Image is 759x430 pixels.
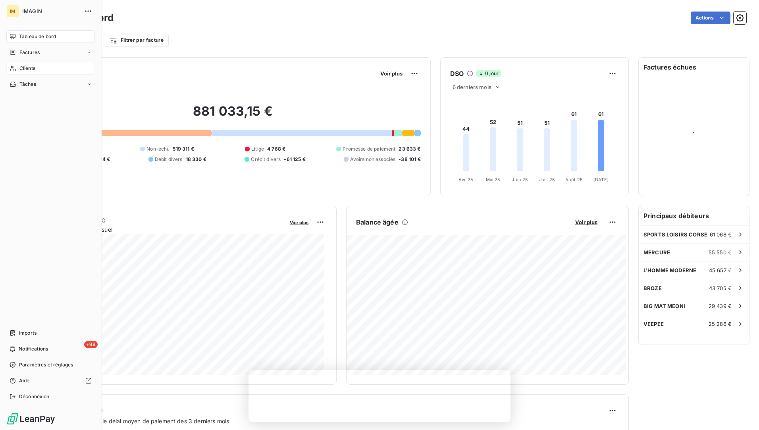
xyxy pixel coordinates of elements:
[709,303,732,309] span: 29 439 €
[378,70,405,77] button: Voir plus
[19,81,36,88] span: Tâches
[512,177,528,182] tspan: Juin 25
[19,65,35,72] span: Clients
[6,413,56,425] img: Logo LeanPay
[19,329,37,337] span: Imports
[19,361,73,368] span: Paramètres et réglages
[19,49,40,56] span: Factures
[709,249,732,256] span: 55 550 €
[709,321,732,327] span: 25 286 €
[290,220,308,225] span: Voir plus
[639,206,749,225] h6: Principaux débiteurs
[343,145,395,153] span: Promesse de paiement
[45,103,421,127] h2: 881 033,15 €
[287,219,311,226] button: Voir plus
[539,177,555,182] tspan: Juil. 25
[146,145,170,153] span: Non-échu
[267,145,285,153] span: 4 768 €
[251,145,264,153] span: Litige
[173,145,194,153] span: 519 311 €
[453,84,491,90] span: 6 derniers mois
[643,321,664,327] span: VEEPEE
[6,5,19,17] div: IM
[19,377,30,384] span: Aide
[565,177,583,182] tspan: Août 25
[6,374,95,387] a: Aide
[350,156,395,163] span: Avoirs non associés
[485,177,500,182] tspan: Mai 25
[19,393,50,400] span: Déconnexion
[458,177,473,182] tspan: Avr. 25
[249,370,510,422] iframe: Enquête de LeanPay
[593,177,609,182] tspan: [DATE]
[643,285,662,291] span: BROZE
[643,267,696,273] span: L'HOMME MODERNE
[380,70,403,77] span: Voir plus
[709,285,732,291] span: 43 705 €
[710,231,732,238] span: 61 068 €
[186,156,206,163] span: 18 330 €
[639,58,749,77] h6: Factures échues
[732,403,751,422] iframe: Intercom live chat
[104,34,169,46] button: Filtrer par facture
[575,219,597,225] span: Voir plus
[45,225,284,234] span: Chiffre d'affaires mensuel
[22,8,79,14] span: IMAGIN
[251,156,281,163] span: Crédit divers
[19,345,48,353] span: Notifications
[643,249,670,256] span: MERCURE
[573,219,600,226] button: Voir plus
[709,267,732,273] span: 45 657 €
[84,341,98,348] span: +99
[691,12,730,24] button: Actions
[155,156,183,163] span: Débit divers
[284,156,305,163] span: -61 125 €
[45,417,229,425] span: Prévisionnel basé sur le délai moyen de paiement des 3 derniers mois
[476,70,501,77] span: 0 jour
[19,33,56,40] span: Tableau de bord
[643,231,707,238] span: SPORTS LOISIRS CORSE
[399,145,420,153] span: 23 633 €
[450,69,464,78] h6: DSO
[399,156,420,163] span: -38 101 €
[643,303,685,309] span: BIG MAT MEONI
[356,217,399,227] h6: Balance âgée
